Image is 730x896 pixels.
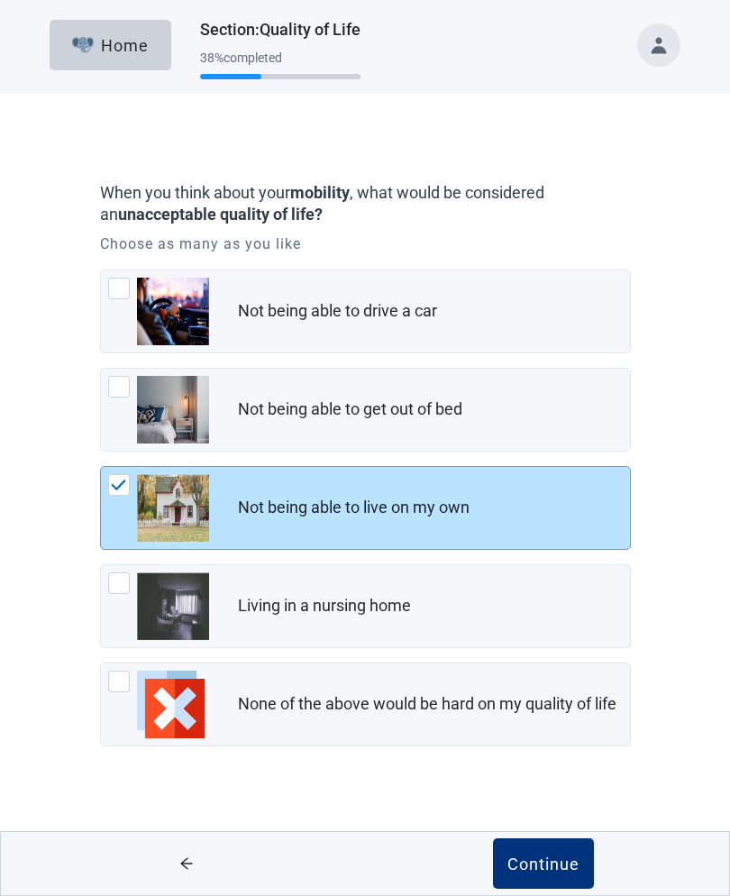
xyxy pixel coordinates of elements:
div: Not being able to live on my own, checkbox, checked [100,466,631,550]
button: ElephantHome [50,20,171,70]
div: Living in a nursing home [238,596,411,617]
div: None of the above would be hard on my quality of life, checkbox, not checked [100,663,631,746]
div: Continue [507,855,579,873]
p: Choose as many as you like [100,233,631,255]
h1: Section : Quality of Life [200,17,360,42]
label: When you think about your , what would be considered an [100,182,622,226]
div: Home [72,36,150,54]
img: Elephant [72,37,95,53]
strong: mobility [290,183,350,202]
div: Not being able to get out of bed [238,399,462,420]
div: Not being able to live on my own [238,498,470,518]
button: Toggle account menu [637,23,680,67]
div: 38 % completed [200,50,360,65]
div: Living in a nursing home, checkbox, not checked [100,564,631,648]
div: None of the above would be hard on my quality of life [238,694,616,715]
div: Not being able to drive a car, checkbox, not checked [100,270,631,353]
strong: unacceptable quality of life? [118,205,323,224]
div: Progress section [200,43,360,87]
div: Not being able to get out of bed, checkbox, not checked [100,368,631,452]
div: Not being able to drive a car [238,301,437,322]
span: arrow-left [153,856,221,871]
button: Continue [493,838,594,889]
